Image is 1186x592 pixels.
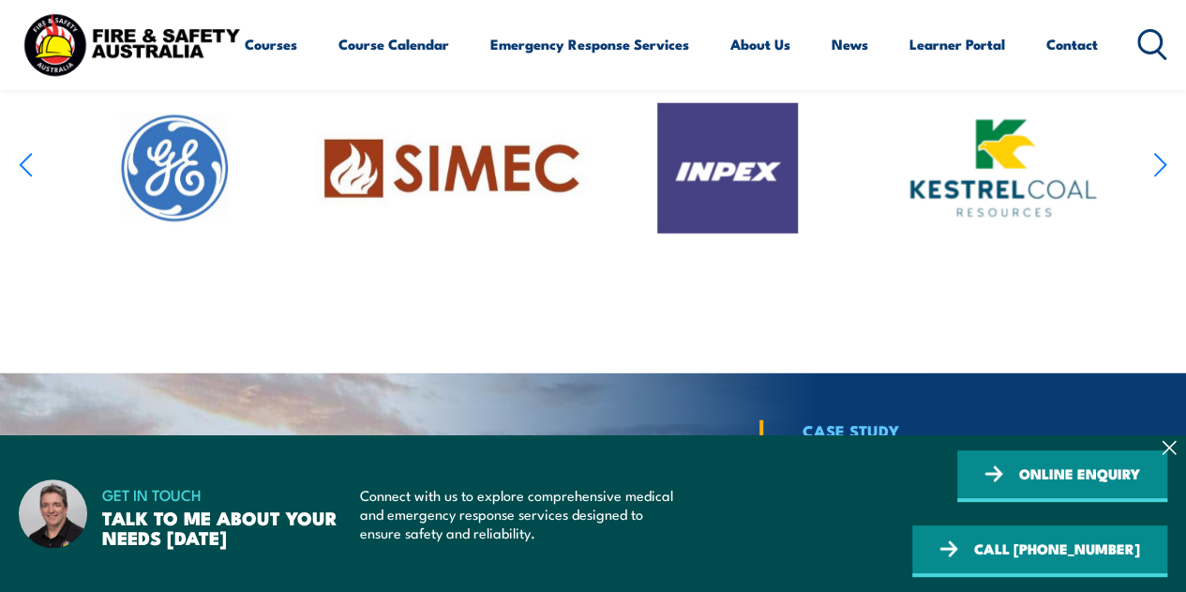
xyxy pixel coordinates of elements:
a: About Us [730,22,790,67]
a: ONLINE ENQUIRY [957,450,1167,502]
img: Kestrel Logo [909,119,1097,218]
a: News [832,22,868,67]
a: Emergency Response Services [490,22,689,67]
a: Courses [245,22,297,67]
a: Contact [1046,22,1098,67]
img: Inpex Logo [657,103,798,234]
a: CALL [PHONE_NUMBER] [912,525,1167,577]
a: Course Calendar [338,22,449,67]
img: GE LOGO [39,87,311,250]
img: Simec Logo [315,33,587,305]
img: Dave – Fire and Safety Australia [19,479,87,548]
h4: CASE STUDY [803,420,1148,441]
h3: TALK TO ME ABOUT YOUR NEEDS [DATE] [102,508,345,547]
p: Connect with us to explore comprehensive medical and emergency response services designed to ensu... [360,486,682,542]
a: Learner Portal [909,22,1005,67]
span: GET IN TOUCH [102,481,345,508]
